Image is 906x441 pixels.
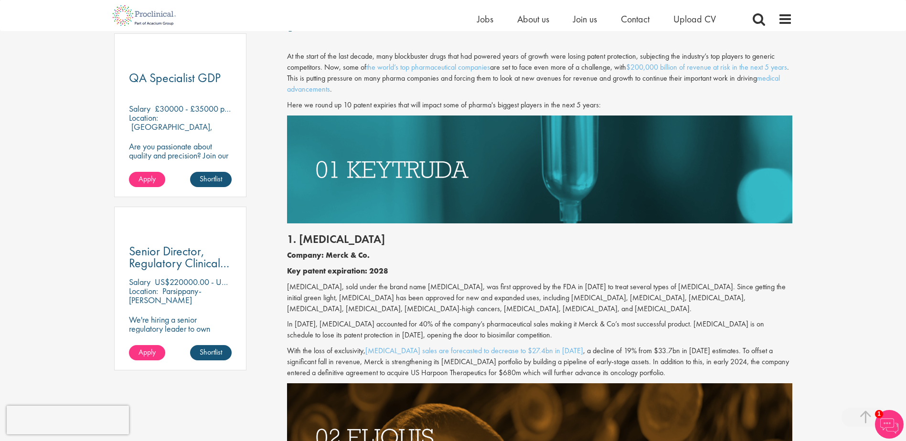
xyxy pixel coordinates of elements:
h2: 1. [MEDICAL_DATA] [287,233,792,245]
a: Contact [621,13,650,25]
p: [GEOGRAPHIC_DATA], [GEOGRAPHIC_DATA] [129,121,213,141]
p: Are you passionate about quality and precision? Join our team as a … and help ensure top-tier sta... [129,142,232,178]
a: Apply [129,172,165,187]
a: Join us [573,13,597,25]
p: Here we round up 10 patent expiries that will impact some of pharma's biggest players in the next... [287,100,792,111]
p: Parsippany-[PERSON_NAME][GEOGRAPHIC_DATA], [GEOGRAPHIC_DATA] [129,285,210,324]
b: Company: Merck & Co. [287,250,370,260]
p: [MEDICAL_DATA], sold under the brand name [MEDICAL_DATA], was first approved by the FDA in [DATE]... [287,282,792,315]
iframe: reCAPTCHA [7,406,129,434]
a: Apply [129,345,165,360]
a: Shortlist [190,172,232,187]
a: Shortlist [190,345,232,360]
p: With the loss of exclusivity, , a decline of 19% from $33.7bn in [DATE] estimates. To offset a si... [287,346,792,378]
a: QA Specialist GDP [129,72,232,84]
span: At the start of the last decade, many blockbuster drugs that had powered years of growth were los... [287,51,789,94]
span: Location: [129,285,158,296]
p: In [DATE], [MEDICAL_DATA] accounted for 40% of the company’s pharmaceutical sales making it Merck... [287,319,792,341]
p: £30000 - £35000 per annum [155,103,255,114]
span: QA Specialist GDP [129,70,221,86]
span: Senior Director, Regulatory Clinical Strategy [129,243,229,283]
span: Salary [129,103,150,114]
a: [MEDICAL_DATA] sales are forecasted to decrease to $27.4bn in [DATE] [365,346,583,356]
span: Apply [139,174,156,184]
a: Jobs [477,13,493,25]
a: the world’s top pharmaceutical companies [366,62,490,72]
span: Salary [129,276,150,287]
a: Upload CV [673,13,716,25]
span: Location: [129,112,158,123]
span: 1 [875,410,883,418]
img: Chatbot [875,410,904,439]
p: US$220000.00 - US$265000 per annum + Highly Competitive Salary [155,276,390,287]
b: Key patent expiration: 2028 [287,266,388,276]
p: We're hiring a senior regulatory leader to own clinical stage strategy across multiple programs. [129,315,232,351]
a: $200,000 billion of revenue at risk in the next 5 years [626,62,787,72]
span: Apply [139,347,156,357]
a: medical advancements [287,73,780,94]
a: About us [517,13,549,25]
a: Senior Director, Regulatory Clinical Strategy [129,245,232,269]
